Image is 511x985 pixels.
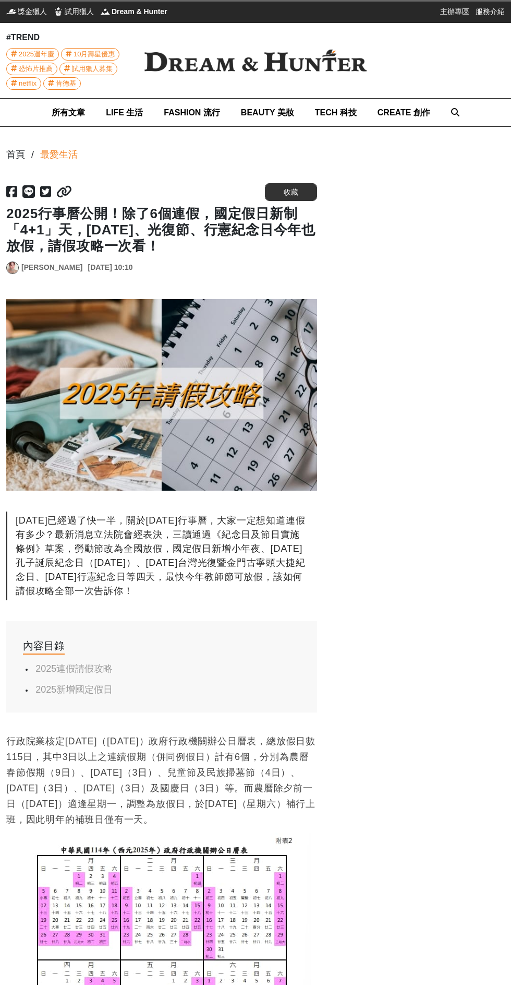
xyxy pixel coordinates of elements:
span: BEAUTY 美妝 [241,108,294,117]
a: 所有文章 [52,99,85,126]
button: 收藏 [265,183,317,201]
a: BEAUTY 美妝 [241,99,294,126]
a: TECH 科技 [315,99,357,126]
span: 獎金獵人 [18,6,47,17]
span: 所有文章 [52,108,85,117]
span: 試用獵人募集 [72,63,113,75]
span: CREATE 創作 [378,108,430,117]
span: 2025週年慶 [19,49,54,60]
span: Dream & Hunter [112,6,167,17]
span: FASHION 流行 [164,108,220,117]
a: 試用獵人募集 [59,63,117,75]
img: 2025行事曆公開！除了6個連假，國定假日新制「4+1」天，教師節、光復節、行憲紀念日今年也放假，請假攻略一次看！ [6,299,317,491]
p: 行政院業核定[DATE]（[DATE]）政府行政機關辦公日曆表，總放假日數115日，其中3日以上之連續假期（併同例假日）計有6個，分別為農曆春節假期（9日）、[DATE]（3日）、兒童節及民族掃... [6,733,317,827]
span: 試用獵人 [65,6,94,17]
div: #TREND [6,31,131,44]
a: [PERSON_NAME] [21,262,82,273]
a: LIFE 生活 [106,99,143,126]
span: TECH 科技 [315,108,357,117]
img: Dream & Hunter [131,36,380,85]
a: 試用獵人試用獵人 [53,6,94,17]
div: [DATE]已經過了快一半，關於[DATE]行事曆，大家一定想知道連假有多少？最新消息立法院會經表決，三讀通過《紀念日及節日實施條例》草案，勞動節改為全國放假，國定假日新增小年夜、[DATE]孔... [6,512,317,600]
span: netflix [19,78,36,89]
a: 2025新增國定假日 [35,684,113,695]
a: 獎金獵人獎金獵人 [6,6,47,17]
a: 肯德基 [43,77,81,90]
span: 恐怖片推薦 [19,63,53,75]
img: Avatar [7,262,18,274]
div: 內容目錄 [23,638,65,655]
img: 試用獵人 [53,6,64,17]
a: FASHION 流行 [164,99,220,126]
a: 最愛生活 [40,148,78,162]
div: 首頁 [6,148,25,162]
img: Dream & Hunter [100,6,111,17]
a: 2025連假請假攻略 [35,663,113,674]
a: 主辦專區 [440,6,469,17]
a: netflix [6,77,41,90]
a: 服務介紹 [476,6,505,17]
div: [DATE] 10:10 [88,262,132,273]
a: 10月壽星優惠 [61,48,119,61]
a: 恐怖片推薦 [6,63,57,75]
div: / [31,148,34,162]
img: 獎金獵人 [6,6,17,17]
span: 肯德基 [56,78,76,89]
span: LIFE 生活 [106,108,143,117]
span: 10月壽星優惠 [74,49,115,60]
a: Avatar [6,262,19,274]
h1: 2025行事曆公開！除了6個連假，國定假日新制「4+1」天，[DATE]、光復節、行憲紀念日今年也放假，請假攻略一次看！ [6,206,317,255]
a: 2025週年慶 [6,48,59,61]
a: Dream & HunterDream & Hunter [100,6,167,17]
a: CREATE 創作 [378,99,430,126]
